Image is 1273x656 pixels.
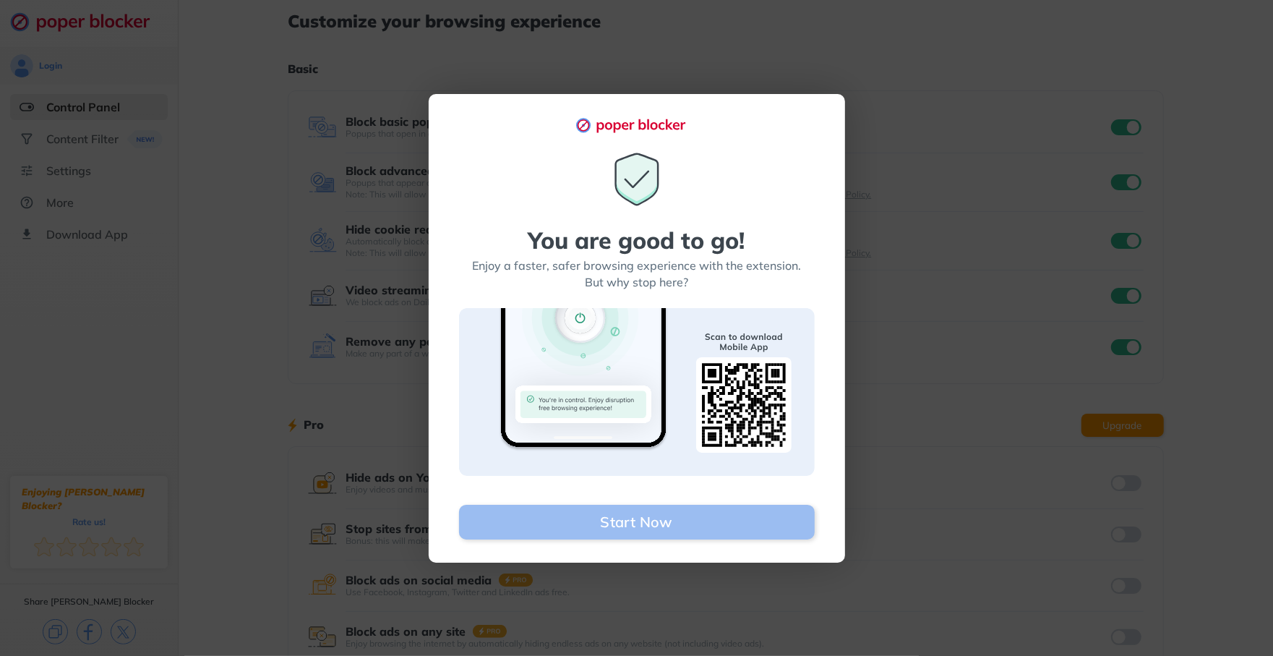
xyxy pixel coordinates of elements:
img: Scan to download banner [459,308,815,476]
div: But why stop here? [585,274,688,291]
img: logo [575,117,698,133]
div: Enjoy a faster, safer browsing experience with the extension. [472,257,801,274]
button: Start Now [459,505,815,540]
div: You are good to go! [528,229,745,252]
img: You are good to go icon [608,150,666,208]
